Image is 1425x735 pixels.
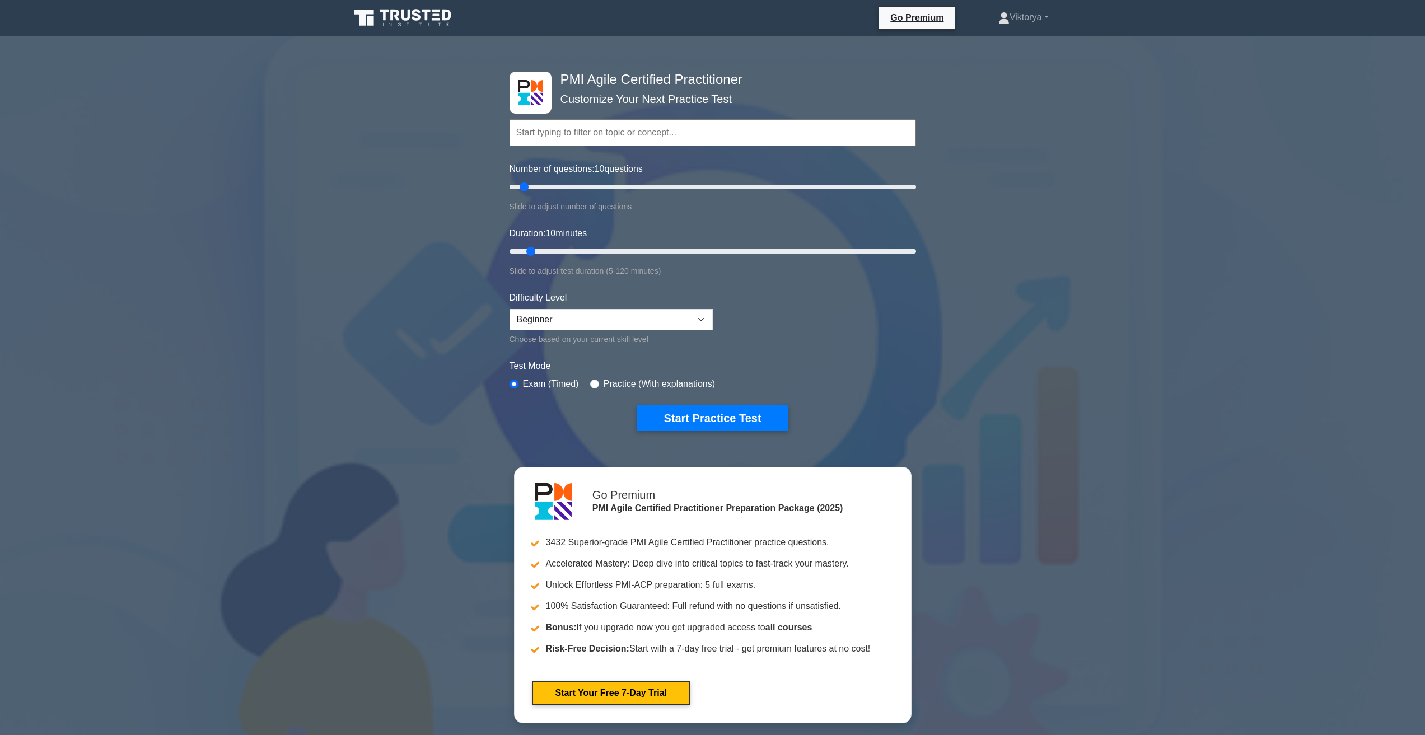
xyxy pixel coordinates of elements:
div: Slide to adjust number of questions [510,200,916,213]
span: 10 [595,164,605,174]
a: Viktorya [971,6,1076,29]
a: Start Your Free 7-Day Trial [532,681,690,705]
label: Test Mode [510,359,916,373]
div: Slide to adjust test duration (5-120 minutes) [510,264,916,278]
input: Start typing to filter on topic or concept... [510,119,916,146]
label: Practice (With explanations) [604,377,715,391]
label: Number of questions: questions [510,162,643,176]
label: Duration: minutes [510,227,587,240]
a: Go Premium [884,11,950,25]
button: Start Practice Test [637,405,788,431]
label: Exam (Timed) [523,377,579,391]
div: Choose based on your current skill level [510,333,713,346]
label: Difficulty Level [510,291,567,305]
span: 10 [545,228,555,238]
h4: PMI Agile Certified Practitioner [556,72,861,88]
